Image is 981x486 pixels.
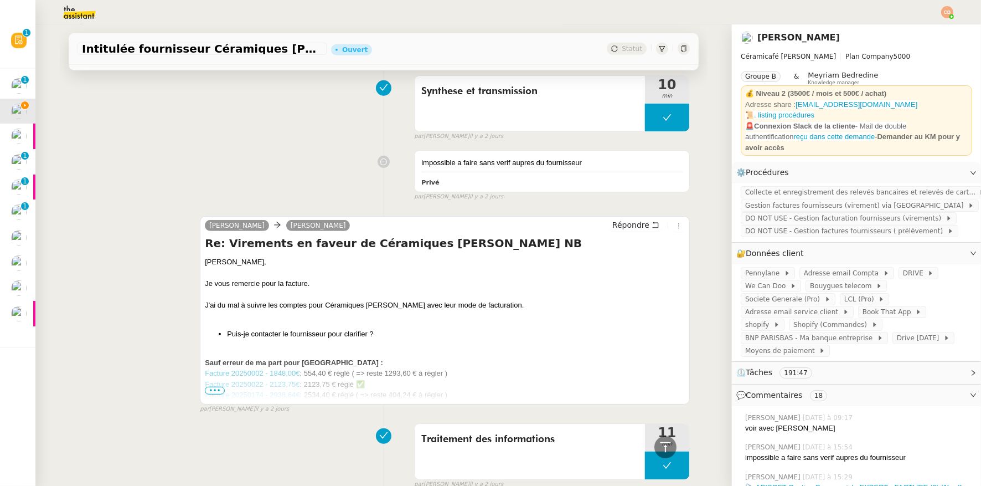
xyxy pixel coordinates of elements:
[23,177,27,187] p: 1
[803,472,855,482] span: [DATE] à 15:29
[205,300,685,311] div: J'ai du mal à suivre les comptes pour Céramiques [PERSON_NAME] avec leur mode de facturation.
[745,452,972,463] div: impossible a faire sans verif aupres du fournisseur
[23,152,27,162] p: 1
[736,247,808,260] span: 🔐
[745,442,803,452] span: [PERSON_NAME]
[23,29,30,37] nz-badge-sup: 1
[645,439,689,449] span: min
[732,385,981,406] div: 💬Commentaires 18
[255,405,289,414] span: il y a 2 jours
[793,319,871,330] span: Shopify (Commandes)
[205,359,383,367] strong: Sauf erreur de ma part pour [GEOGRAPHIC_DATA] :
[741,32,753,44] img: users%2F9mvJqJUvllffspLsQzytnd0Nt4c2%2Favatar%2F82da88e3-d90d-4e39-b37d-dcb7941179ae
[200,405,289,414] small: [PERSON_NAME]
[205,257,685,268] div: [PERSON_NAME],
[746,249,804,258] span: Données client
[746,168,789,177] span: Procédures
[21,202,29,210] nz-badge-sup: 1
[745,122,754,130] span: 🚨
[205,236,685,251] h4: Re: Virements en faveur de Céramiques [PERSON_NAME] NB
[286,221,350,231] a: [PERSON_NAME]
[741,71,781,82] nz-tag: Groupe B
[745,213,946,224] span: DO NOT USE - Gestion facturation fournisseurs (virements)
[421,157,683,168] div: impossible a faire sans verif aupres du fournisseur
[205,221,269,231] a: [PERSON_NAME]
[414,192,424,202] span: par
[894,53,911,60] span: 5000
[736,166,794,179] span: ⚙️
[469,132,503,141] span: il y a 2 jours
[745,226,947,237] span: DO NOT USE - Gestion factures fournisseurs ( prélèvement)
[205,278,685,289] div: Je vous remercie pour la facture.
[11,204,27,220] img: users%2FPVo4U3nC6dbZZPS5thQt7kGWk8P2%2Favatar%2F1516997780130.jpeg
[844,294,879,305] span: LCL (Pro)
[903,268,928,279] span: DRIVE
[745,111,814,119] a: 📜. listing procédures
[11,280,27,296] img: users%2FDBF5gIzOT6MfpzgDQC7eMkIK8iA3%2Favatar%2Fd943ca6c-06ba-4e73-906b-d60e05e423d3
[745,187,979,198] span: Collecte et enregistrement des relevés bancaires et relevés de cartes bancaires
[793,132,875,141] a: reçu dans cette demande
[732,162,981,183] div: ⚙️Procédures
[810,390,827,401] nz-tag: 18
[732,243,981,264] div: 🔐Données client
[863,306,916,318] span: Book That App
[421,431,638,448] span: Traitement des informations
[794,71,799,85] span: &
[608,219,663,231] button: Répondre
[745,319,773,330] span: shopify
[745,99,968,110] div: Adresse share :
[736,368,821,377] span: ⏲️
[745,332,877,344] span: BNP PARISBAS - Ma banque entreprise
[205,379,685,390] div: : 2123,75 € réglé ✅
[810,280,876,291] span: Bouygues telecom
[205,380,300,388] a: Facture 20250022 - 2123,75€
[622,45,642,53] span: Statut
[741,53,836,60] span: Céramicafé [PERSON_NAME]
[82,43,322,54] span: Intitulée fournisseur Céramiques [PERSON_NAME]
[897,332,943,344] span: Drive [DATE]
[205,369,300,377] a: Facture 20250002 - 1848,00€
[757,32,840,43] a: [PERSON_NAME]
[11,78,27,94] img: users%2FPVo4U3nC6dbZZPS5thQt7kGWk8P2%2Favatar%2F1516997780130.jpeg
[414,132,424,141] span: par
[421,83,638,100] span: Synthese et transmission
[796,100,917,109] a: [EMAIL_ADDRESS][DOMAIN_NAME]
[23,202,27,212] p: 1
[11,306,27,321] img: users%2FDBF5gIzOT6MfpzgDQC7eMkIK8iA3%2Favatar%2Fd943ca6c-06ba-4e73-906b-d60e05e423d3
[745,121,968,154] div: -
[11,129,27,144] img: users%2FDBF5gIzOT6MfpzgDQC7eMkIK8iA3%2Favatar%2Fd943ca6c-06ba-4e73-906b-d60e05e423d3
[200,405,209,414] span: par
[612,219,649,231] span: Répondre
[21,177,29,185] nz-badge-sup: 1
[808,71,878,85] app-user-label: Knowledge manager
[745,413,803,423] span: [PERSON_NAME]
[746,368,772,377] span: Tâches
[745,268,784,279] span: Pennylane
[845,53,893,60] span: Plan Company
[11,255,27,271] img: users%2F9mvJqJUvllffspLsQzytnd0Nt4c2%2Favatar%2F82da88e3-d90d-4e39-b37d-dcb7941179ae
[746,391,802,400] span: Commentaires
[745,89,886,98] strong: 💰 Niveau 2 (3500€ / mois et 500€ / achat)
[803,413,855,423] span: [DATE] à 09:17
[205,390,685,401] div: : 2534,40 € réglé ( => reste 404,24 € à régler )
[414,132,503,141] small: [PERSON_NAME]
[732,362,981,383] div: ⏲️Tâches 191:47
[469,192,503,202] span: il y a 2 jours
[745,200,968,211] span: Gestion factures fournisseurs (virement) via [GEOGRAPHIC_DATA]
[11,154,27,170] img: users%2F9mvJqJUvllffspLsQzytnd0Nt4c2%2Favatar%2F82da88e3-d90d-4e39-b37d-dcb7941179ae
[736,391,832,400] span: 💬
[21,152,29,160] nz-badge-sup: 1
[205,391,300,399] a: Facture 20250174 - 2938,64€
[645,78,689,91] span: 10
[11,104,27,119] img: users%2F9mvJqJUvllffspLsQzytnd0Nt4c2%2Favatar%2F82da88e3-d90d-4e39-b37d-dcb7941179ae
[745,306,843,318] span: Adresse email service client
[804,268,883,279] span: Adresse email Compta
[11,230,27,245] img: users%2F9mvJqJUvllffspLsQzytnd0Nt4c2%2Favatar%2F82da88e3-d90d-4e39-b37d-dcb7941179ae
[754,122,855,130] strong: Connexion Slack de la cliente
[342,47,368,53] div: Ouvert
[205,387,225,395] span: •••
[24,29,29,39] p: 1
[11,180,27,195] img: users%2FrxcTinYCQST3nt3eRyMgQ024e422%2Favatar%2Fa0327058c7192f72952294e6843542370f7921c3.jpg
[205,368,685,379] div: : 554,40 € réglé ( => reste 1293,60 € à régler )
[227,329,685,340] li: Puis-je contacter le fournisseur pour clarifier ?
